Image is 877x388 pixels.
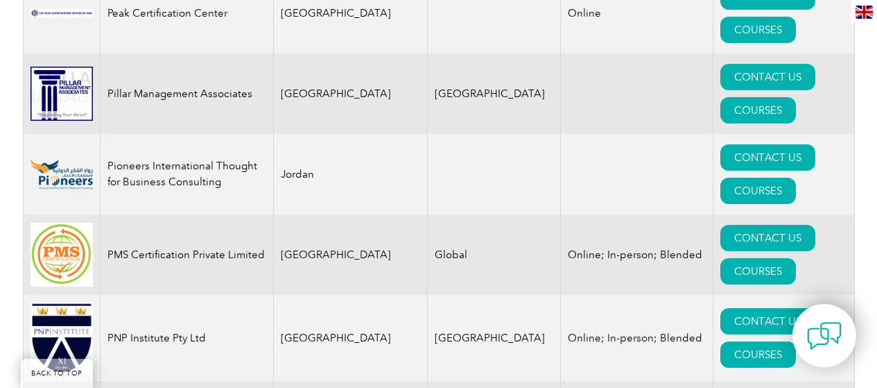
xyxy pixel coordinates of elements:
[720,178,796,204] a: COURSES
[31,223,93,286] img: 865840a4-dc40-ee11-bdf4-000d3ae1ac14-logo.jpg
[31,67,93,121] img: 112a24ac-d9bc-ea11-a814-000d3a79823d-logo.gif
[31,159,93,189] img: 05083563-4e3a-f011-b4cb-000d3ad1ee32-logo.png
[100,134,273,214] td: Pioneers International Thought for Business Consulting
[428,295,561,381] td: [GEOGRAPHIC_DATA]
[273,295,428,381] td: [GEOGRAPHIC_DATA]
[428,53,561,134] td: [GEOGRAPHIC_DATA]
[100,214,273,295] td: PMS Certification Private Limited
[720,341,796,368] a: COURSES
[100,53,273,134] td: Pillar Management Associates
[273,134,428,214] td: Jordan
[21,359,93,388] a: BACK TO TOP
[100,295,273,381] td: PNP Institute Pty Ltd
[807,319,842,353] img: contact-chat.png
[561,214,713,295] td: Online; In-person; Blended
[31,302,93,374] img: ea24547b-a6e0-e911-a812-000d3a795b83-logo.jpg
[720,258,796,285] a: COURSES
[720,308,815,335] a: CONTACT US
[720,97,796,124] a: COURSES
[720,64,815,90] a: CONTACT US
[720,144,815,171] a: CONTACT US
[561,295,713,381] td: Online; In-person; Blended
[273,214,428,295] td: [GEOGRAPHIC_DATA]
[31,9,93,17] img: 063414e9-959b-ee11-be37-00224893a058-logo.png
[273,53,428,134] td: [GEOGRAPHIC_DATA]
[720,17,796,43] a: COURSES
[428,214,561,295] td: Global
[856,6,873,19] img: en
[720,225,815,251] a: CONTACT US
